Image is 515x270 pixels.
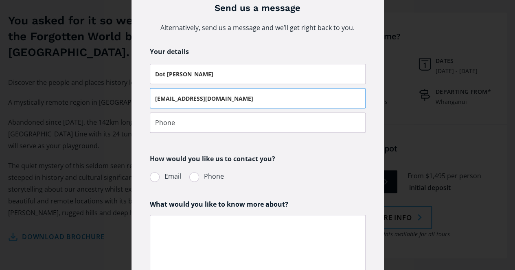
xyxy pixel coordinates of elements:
[164,171,181,182] span: Email
[150,46,189,58] legend: Your details
[150,112,366,133] input: Phone
[150,2,366,14] h3: Send us a message
[150,200,366,209] h6: What would you like to know more about?
[150,88,366,108] input: Email
[150,64,366,84] input: Name
[150,153,275,165] legend: How would you like us to contact you?
[150,22,366,34] p: Alternatively, send us a message and we’ll get right back to you.
[204,171,224,182] span: Phone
